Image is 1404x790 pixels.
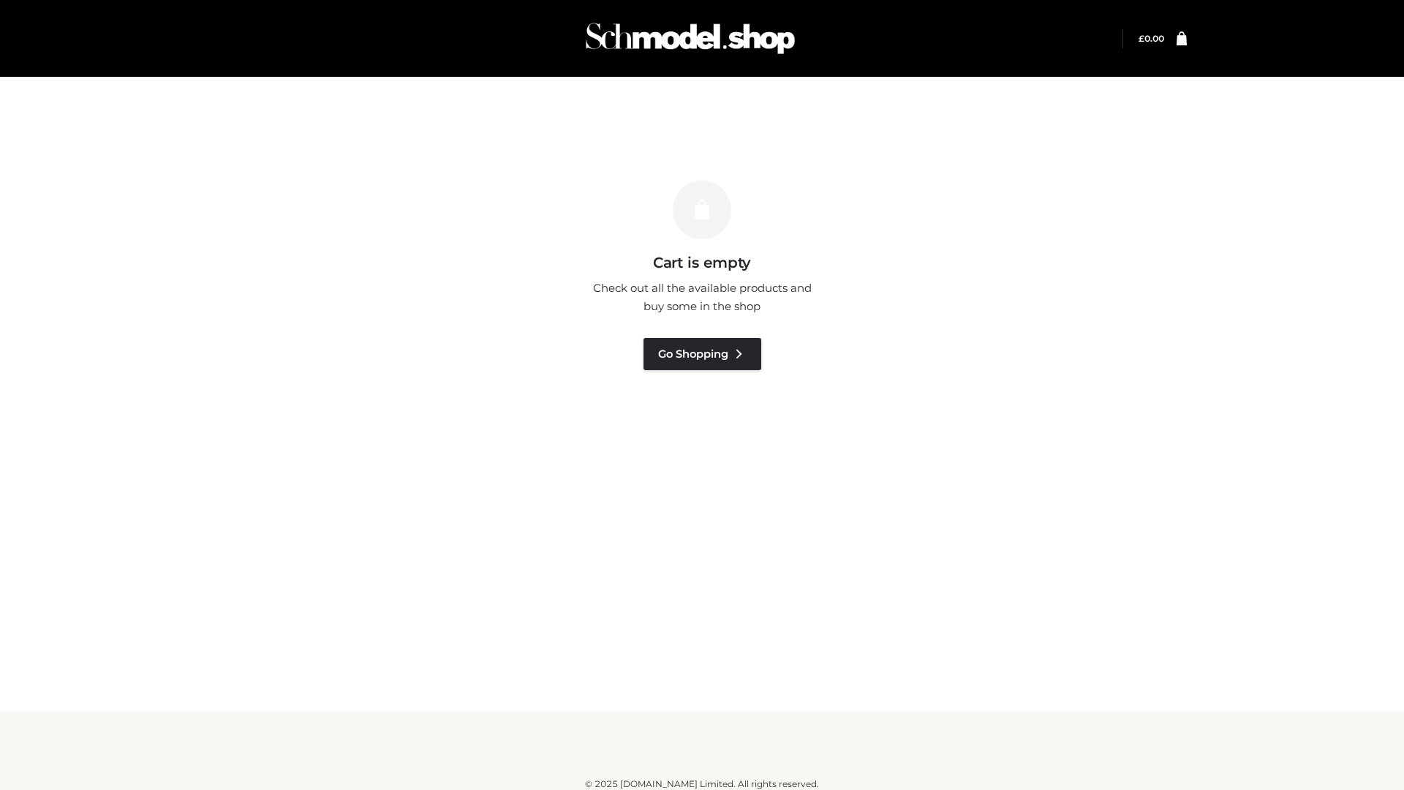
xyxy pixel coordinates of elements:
[585,279,819,316] p: Check out all the available products and buy some in the shop
[643,338,761,370] a: Go Shopping
[1139,33,1164,44] a: £0.00
[1139,33,1144,44] span: £
[250,254,1154,271] h3: Cart is empty
[581,10,800,67] img: Schmodel Admin 964
[1139,33,1164,44] bdi: 0.00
